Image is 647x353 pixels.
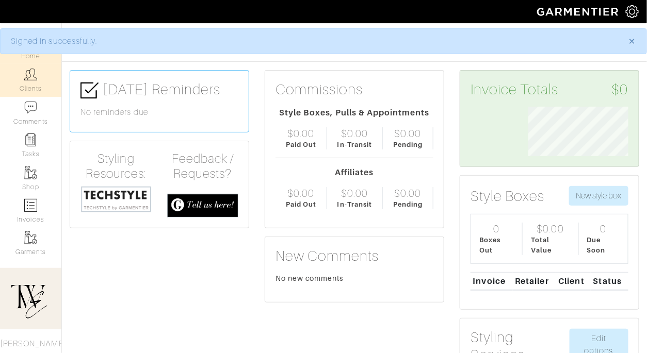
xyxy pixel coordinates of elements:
div: 0 [494,223,500,235]
img: orders-icon-0abe47150d42831381b5fb84f609e132dff9fe21cb692f30cb5eec754e2cba89.png [24,199,37,212]
th: Retailer [513,272,556,290]
img: check-box-icon-36a4915ff3ba2bd8f6e4f29bc755bb66becd62c870f447fc0dd1365fcfddab58.png [80,81,99,99]
th: Status [591,272,628,290]
div: In-Transit [337,140,373,149]
h3: [DATE] Reminders [80,81,238,99]
h3: New Comments [276,247,433,265]
h4: Styling Resources: [80,152,152,181]
th: Invoice [471,272,513,290]
img: reminder-icon-8004d30b9f0a5d33ae49ab947aed9ed385cf756f9e5892f1edd6e32f2345188e.png [24,133,37,146]
div: Signed in successfully. [11,35,613,47]
div: Affiliates [276,166,433,179]
img: feedback_requests-3821251ac2bd56c73c230f3229a5b25d6eb027adea667894f41107c140538ee0.png [167,194,238,217]
div: Total Value [531,235,570,255]
div: Due Soon [587,235,620,255]
img: clients-icon-6bae9207a08558b7cb47a8932f037763ab4055f8c8b6bfacd5dc20c3e0201464.png [24,68,37,81]
h4: Feedback / Requests? [167,152,238,181]
div: Paid Out [286,199,316,209]
div: Style Boxes, Pulls & Appointments [276,107,433,119]
img: garments-icon-b7da505a4dc4fd61783c78ac3ca0ef83fa9d6f193b1c9dc38574b1d14d53ca28.png [24,166,37,179]
img: gear-icon-white-bd11855cb880d31180b6d7d6211b90ccbf57a29d726f0c71d8c61bd08dd39cc2.png [626,5,639,18]
h6: No reminders due [80,108,238,117]
div: $0.00 [537,223,564,235]
h3: Commissions [276,81,363,98]
img: garmentier-logo-header-white-b43fb05a5012e4ada735d5af1a66efaba907eab6374d6393d1fbf88cb4ef424d.png [532,3,626,21]
div: $0.00 [287,127,314,140]
button: New style box [569,186,628,206]
div: In-Transit [337,199,373,209]
div: Boxes Out [479,235,514,255]
div: $0.00 [394,127,421,140]
div: 0 [600,223,606,235]
div: $0.00 [394,187,421,199]
th: Client [556,272,591,290]
h3: Invoice Totals [471,81,628,98]
h3: Style Boxes [471,188,545,205]
div: Pending [393,199,423,209]
span: $0 [612,81,628,98]
div: $0.00 [341,187,368,199]
div: No new comments [276,273,433,283]
span: × [628,34,636,48]
div: $0.00 [287,187,314,199]
div: Paid Out [286,140,316,149]
div: $0.00 [341,127,368,140]
img: comment-icon-a0a6a9ef722e966f86d9cbdc48e553b5cf19dbc54f86b18d962a5391bc8f6eb6.png [24,101,37,114]
img: techstyle-93310999766a10050dc78ceb7f971a75838126fd19372ce40ba20cdf6a89b94b.png [80,186,152,213]
div: Pending [393,140,423,149]
img: garments-icon-b7da505a4dc4fd61783c78ac3ca0ef83fa9d6f193b1c9dc38574b1d14d53ca28.png [24,231,37,244]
